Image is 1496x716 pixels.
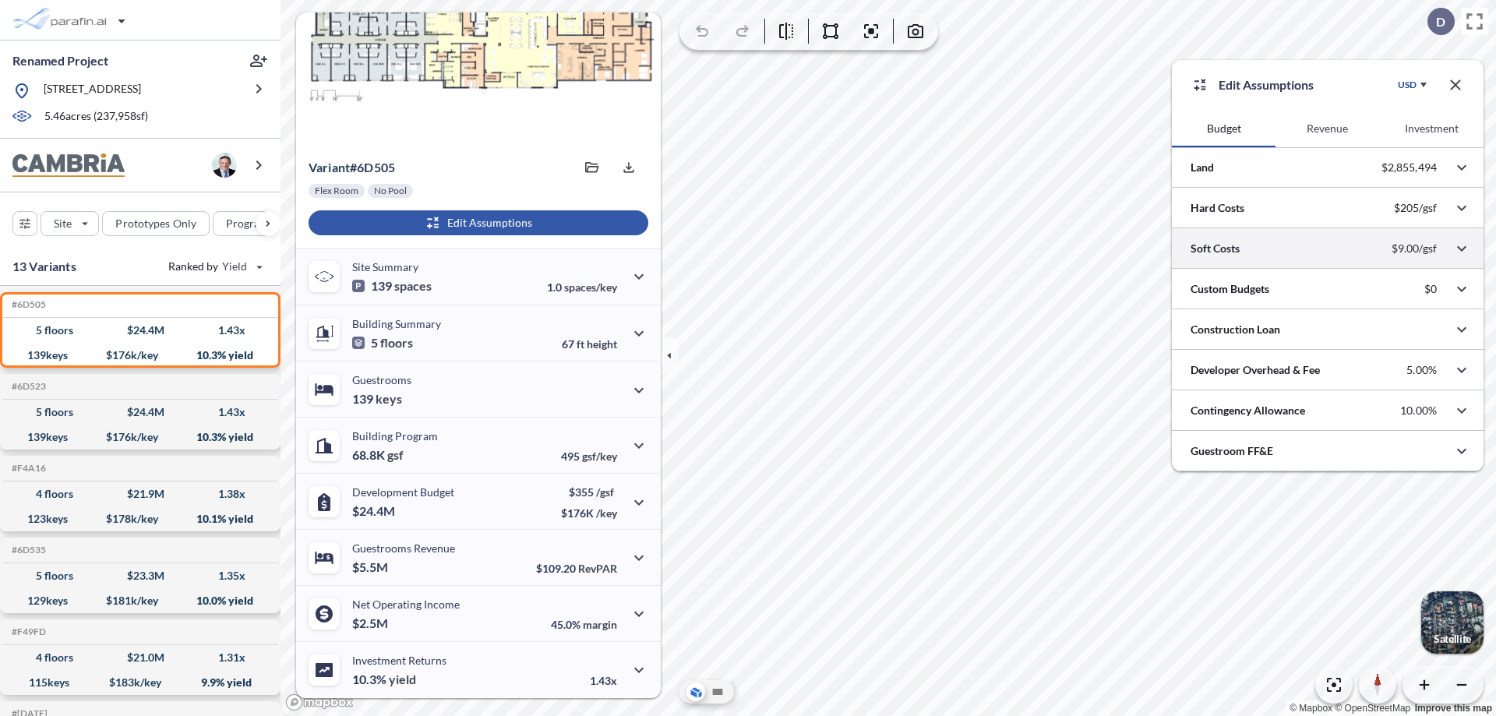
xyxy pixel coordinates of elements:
span: Yield [222,259,248,274]
a: Mapbox homepage [285,693,354,711]
p: $0 [1424,282,1437,296]
p: 67 [562,337,617,351]
p: Renamed Project [12,52,108,69]
div: USD [1398,79,1417,91]
p: Guestroom FF&E [1191,443,1273,459]
h5: Click to copy the code [9,299,46,310]
p: D [1436,15,1445,29]
p: 139 [352,391,402,407]
span: RevPAR [578,562,617,575]
p: $176K [561,506,617,520]
a: Mapbox [1290,703,1332,714]
p: 495 [561,450,617,463]
p: Investment Returns [352,654,446,667]
p: Site Summary [352,260,418,273]
button: Edit Assumptions [309,210,648,235]
p: 1.0 [547,280,617,294]
p: 10.00% [1400,404,1437,418]
span: yield [389,672,416,687]
img: BrandImage [12,153,125,178]
p: Development Budget [352,485,454,499]
p: Guestrooms [352,373,411,386]
button: Site [41,211,99,236]
a: OpenStreetMap [1335,703,1410,714]
span: keys [376,391,402,407]
span: margin [583,618,617,631]
a: Improve this map [1415,703,1492,714]
img: Switcher Image [1421,591,1484,654]
span: Variant [309,160,350,175]
p: [STREET_ADDRESS] [44,81,141,101]
p: 13 Variants [12,257,76,276]
p: $205/gsf [1394,201,1437,215]
p: 5 [352,335,413,351]
button: Aerial View [686,682,705,701]
p: Edit Assumptions [1219,76,1314,94]
p: Net Operating Income [352,598,460,611]
p: 10.3% [352,672,416,687]
p: Construction Loan [1191,322,1280,337]
button: Revenue [1275,110,1379,147]
p: Contingency Allowance [1191,403,1305,418]
span: spaces [394,278,432,294]
p: Satellite [1434,633,1471,645]
h5: Click to copy the code [9,545,46,556]
img: user logo [212,153,237,178]
p: $109.20 [536,562,617,575]
p: $2,855,494 [1381,160,1437,175]
p: Flex Room [315,185,358,197]
h5: Click to copy the code [9,626,46,637]
p: Building Program [352,429,438,443]
p: 5.00% [1406,363,1437,377]
h5: Click to copy the code [9,381,46,392]
span: spaces/key [564,280,617,294]
p: Building Summary [352,317,441,330]
p: Developer Overhead & Fee [1191,362,1320,378]
button: Program [213,211,297,236]
span: ft [577,337,584,351]
p: # 6d505 [309,160,395,175]
span: gsf/key [582,450,617,463]
p: $5.5M [352,559,390,575]
p: $2.5M [352,615,390,631]
button: Switcher ImageSatellite [1421,591,1484,654]
span: height [587,337,617,351]
p: Guestrooms Revenue [352,541,455,555]
span: floors [380,335,413,351]
p: 139 [352,278,432,294]
p: $355 [561,485,617,499]
p: Program [226,216,270,231]
p: Site [54,216,72,231]
p: 5.46 acres ( 237,958 sf) [44,108,148,125]
p: Hard Costs [1191,200,1244,216]
span: /gsf [596,485,614,499]
button: Ranked by Yield [156,254,273,279]
span: /key [596,506,617,520]
p: 1.43x [590,674,617,687]
button: Investment [1380,110,1484,147]
p: 45.0% [551,618,617,631]
span: gsf [387,447,404,463]
p: Prototypes Only [115,216,196,231]
p: Land [1191,160,1214,175]
button: Site Plan [708,682,727,701]
p: No Pool [374,185,407,197]
p: Custom Budgets [1191,281,1269,297]
button: Budget [1172,110,1275,147]
p: 68.8K [352,447,404,463]
button: Prototypes Only [102,211,210,236]
p: $24.4M [352,503,397,519]
h5: Click to copy the code [9,463,46,474]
